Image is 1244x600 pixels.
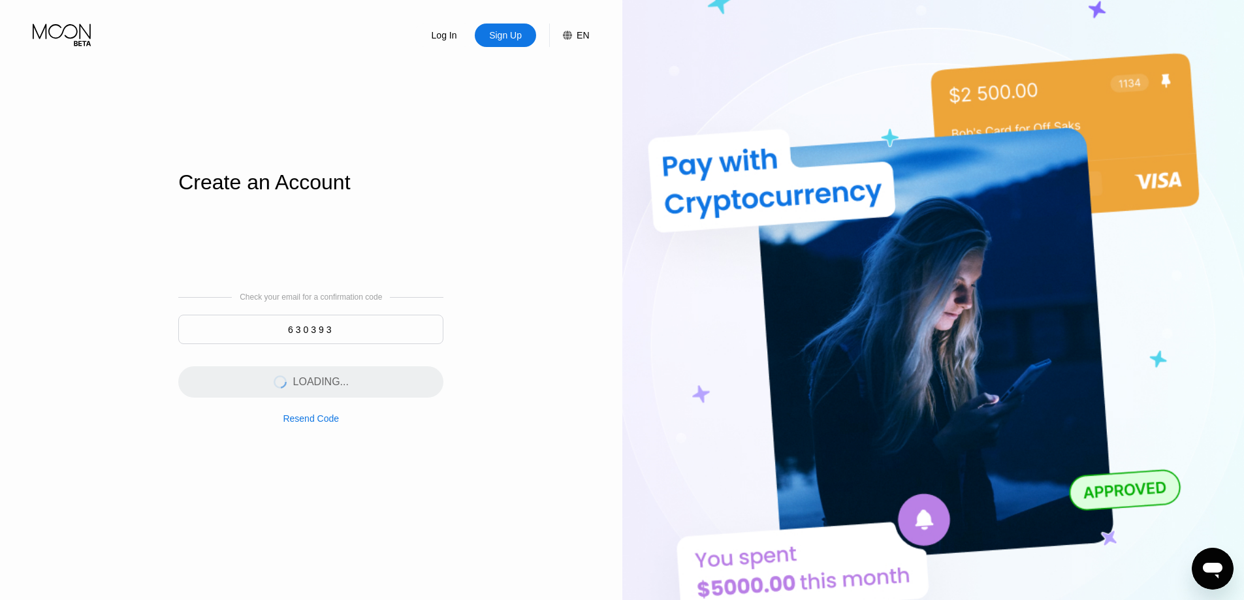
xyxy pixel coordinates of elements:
[413,24,475,47] div: Log In
[283,398,339,424] div: Resend Code
[178,315,443,344] input: 000000
[488,29,523,42] div: Sign Up
[1192,548,1234,590] iframe: Button to launch messaging window
[549,24,589,47] div: EN
[240,292,382,302] div: Check your email for a confirmation code
[430,29,458,42] div: Log In
[283,413,339,424] div: Resend Code
[475,24,536,47] div: Sign Up
[178,170,443,195] div: Create an Account
[577,30,589,40] div: EN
